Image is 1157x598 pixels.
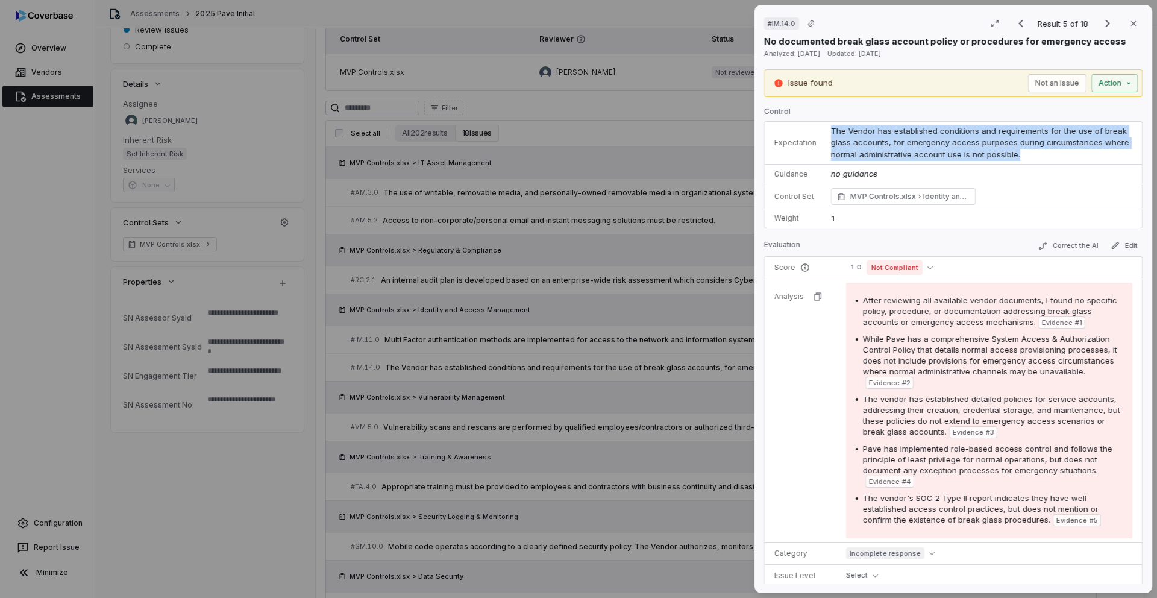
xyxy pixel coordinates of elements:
[768,19,795,28] span: # IM.14.0
[774,292,804,301] p: Analysis
[1042,318,1082,327] span: Evidence # 1
[867,260,923,275] span: Not Compliant
[774,549,832,558] p: Category
[764,107,1143,121] p: Control
[846,568,883,583] button: Select
[774,263,832,272] p: Score
[863,394,1120,436] span: The vendor has established detailed policies for service accounts, addressing their creation, cre...
[831,126,1132,159] span: The Vendor has established conditions and requirements for the use of break glass accounts, for e...
[774,571,832,581] p: Issue Level
[1038,17,1091,30] p: Result 5 of 18
[869,477,911,486] span: Evidence # 4
[774,213,817,223] p: Weight
[764,49,820,58] span: Analyzed: [DATE]
[1033,239,1103,253] button: Correct the AI
[774,192,817,201] p: Control Set
[869,378,910,388] span: Evidence # 2
[1091,74,1138,92] button: Action
[1028,74,1086,92] button: Not an issue
[850,190,970,203] span: MVP Controls.xlsx Identity and Access Management
[863,493,1099,524] span: The vendor's SOC 2 Type II report indicates they have well-established access control practices, ...
[800,13,822,34] button: Copy link
[774,138,817,148] p: Expectation
[953,427,994,437] span: Evidence # 3
[1009,16,1033,31] button: Previous result
[827,49,881,58] span: Updated: [DATE]
[764,35,1126,48] p: No documented break glass account policy or procedures for emergency access
[863,295,1117,327] span: After reviewing all available vendor documents, I found no specific policy, procedure, or documen...
[1106,238,1143,253] button: Edit
[1056,515,1097,525] span: Evidence # 5
[831,213,836,223] span: 1
[764,240,800,254] p: Evaluation
[788,77,833,89] p: Issue found
[831,169,877,178] span: no guidance
[863,334,1117,376] span: While Pave has a comprehensive System Access & Authorization Control Policy that details normal a...
[774,169,817,179] p: Guidance
[863,444,1112,475] span: Pave has implemented role-based access control and follows the principle of least privilege for n...
[846,547,924,559] span: Incomplete response
[846,260,938,275] button: 1.0Not Compliant
[1096,16,1120,31] button: Next result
